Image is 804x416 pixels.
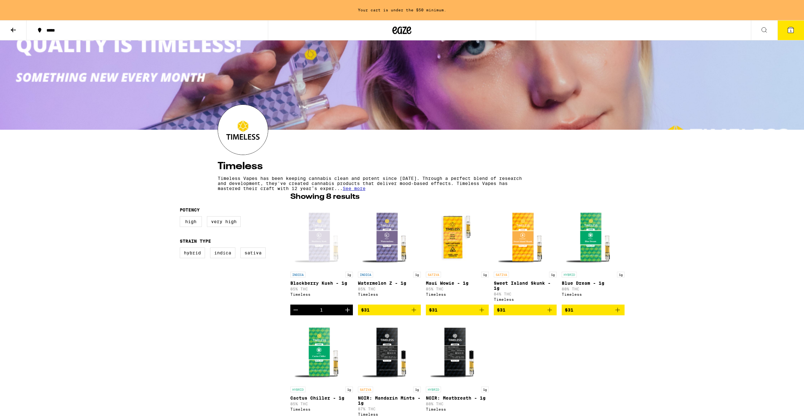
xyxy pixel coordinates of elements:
img: Timeless - Watermelon Z - 1g [358,205,421,269]
button: Add to bag [494,305,557,315]
a: Open page for Sweet Island Skunk - 1g from Timeless [494,205,557,305]
label: Sativa [240,247,266,258]
p: 1g [617,272,625,277]
a: Open page for Blue Dream - 1g from Timeless [562,205,625,305]
p: SATIVA [358,387,373,392]
div: Timeless [562,292,625,296]
span: See more [343,186,366,191]
p: HYBRID [290,387,305,392]
button: Add to bag [358,305,421,315]
p: 1g [413,387,421,392]
p: 1g [413,272,421,277]
p: Timeless Vapes has been keeping cannabis clean and potent since [DATE]. Through a perfect blend o... [218,176,531,191]
a: Open page for Maui Wowie - 1g from Timeless [426,205,489,305]
p: NOIR: Mandarin Mints - 1g [358,395,421,406]
p: SATIVA [494,272,509,277]
div: 1 [320,307,323,312]
img: Timeless - Cactus Chiller - 1g [290,320,353,383]
p: 85% THC [290,287,353,291]
p: 85% THC [290,402,353,406]
h4: Timeless [218,161,587,171]
p: Showing 8 results [290,192,360,202]
p: 87% THC [358,407,421,411]
div: Timeless [494,297,557,301]
img: Timeless - Blue Dream - 1g [562,205,625,269]
a: Open page for Watermelon Z - 1g from Timeless [358,205,421,305]
label: Very High [207,216,241,227]
button: Add to bag [426,305,489,315]
p: 1g [345,272,353,277]
span: 1 [790,29,792,33]
div: Timeless [426,407,489,411]
p: 85% THC [426,287,489,291]
img: Timeless - Maui Wowie - 1g [426,205,489,269]
button: 1 [777,21,804,40]
div: Timeless [290,292,353,296]
p: 1g [345,387,353,392]
p: Sweet Island Skunk - 1g [494,281,557,291]
p: NOIR: Meatbreath - 1g [426,395,489,401]
a: Open page for Blackberry Kush - 1g from Timeless [290,205,353,305]
img: Timeless logo [218,105,268,155]
div: Timeless [358,292,421,296]
p: Blackberry Kush - 1g [290,281,353,286]
p: 1g [481,387,489,392]
span: $31 [497,307,505,312]
legend: Strain Type [180,239,211,244]
p: 85% THC [358,287,421,291]
p: Blue Dream - 1g [562,281,625,286]
div: Timeless [290,407,353,411]
p: Cactus Chiller - 1g [290,395,353,401]
label: Indica [210,247,235,258]
span: $31 [361,307,370,312]
p: INDICA [358,272,373,277]
img: Timeless - NOIR: Mandarin Mints - 1g [358,320,421,383]
p: 88% THC [426,402,489,406]
p: 1g [549,272,557,277]
p: Maui Wowie - 1g [426,281,489,286]
p: HYBRID [426,387,441,392]
label: Hybrid [180,247,205,258]
p: HYBRID [562,272,577,277]
p: SATIVA [426,272,441,277]
p: INDICA [290,272,305,277]
img: Timeless - NOIR: Meatbreath - 1g [426,320,489,383]
button: Add to bag [562,305,625,315]
span: $31 [429,307,438,312]
label: High [180,216,202,227]
p: 88% THC [562,287,625,291]
p: 1g [481,272,489,277]
div: Timeless [426,292,489,296]
button: Increment [342,305,353,315]
p: Watermelon Z - 1g [358,281,421,286]
img: Timeless - Sweet Island Skunk - 1g [494,205,557,269]
p: 84% THC [494,292,557,296]
span: $31 [565,307,573,312]
legend: Potency [180,207,200,212]
button: Decrement [290,305,301,315]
